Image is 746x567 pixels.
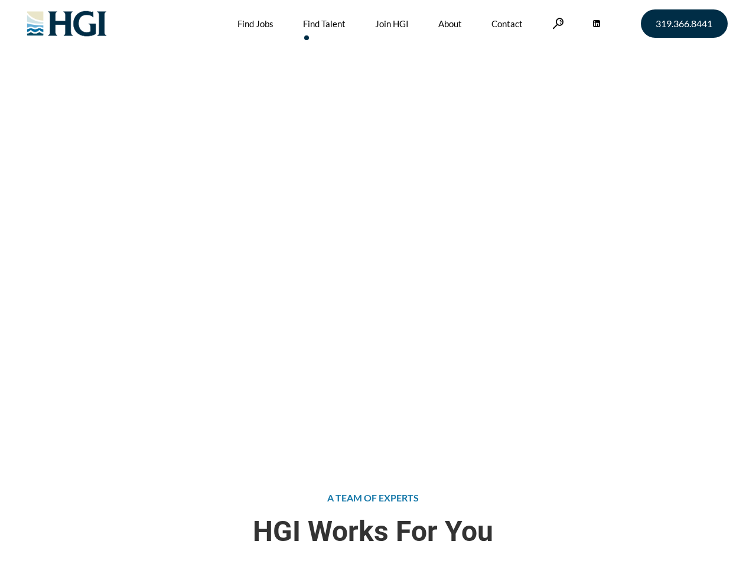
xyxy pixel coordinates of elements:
[656,19,712,28] span: 319.366.8441
[641,9,728,38] a: 319.366.8441
[140,161,165,172] a: Home
[140,94,349,154] span: Attract the Right Talent
[327,492,419,503] span: A TEAM OF EXPERTS
[19,515,728,548] span: HGI Works For You
[552,18,564,29] a: Search
[140,161,214,172] span: »
[169,161,214,172] span: Find Talent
